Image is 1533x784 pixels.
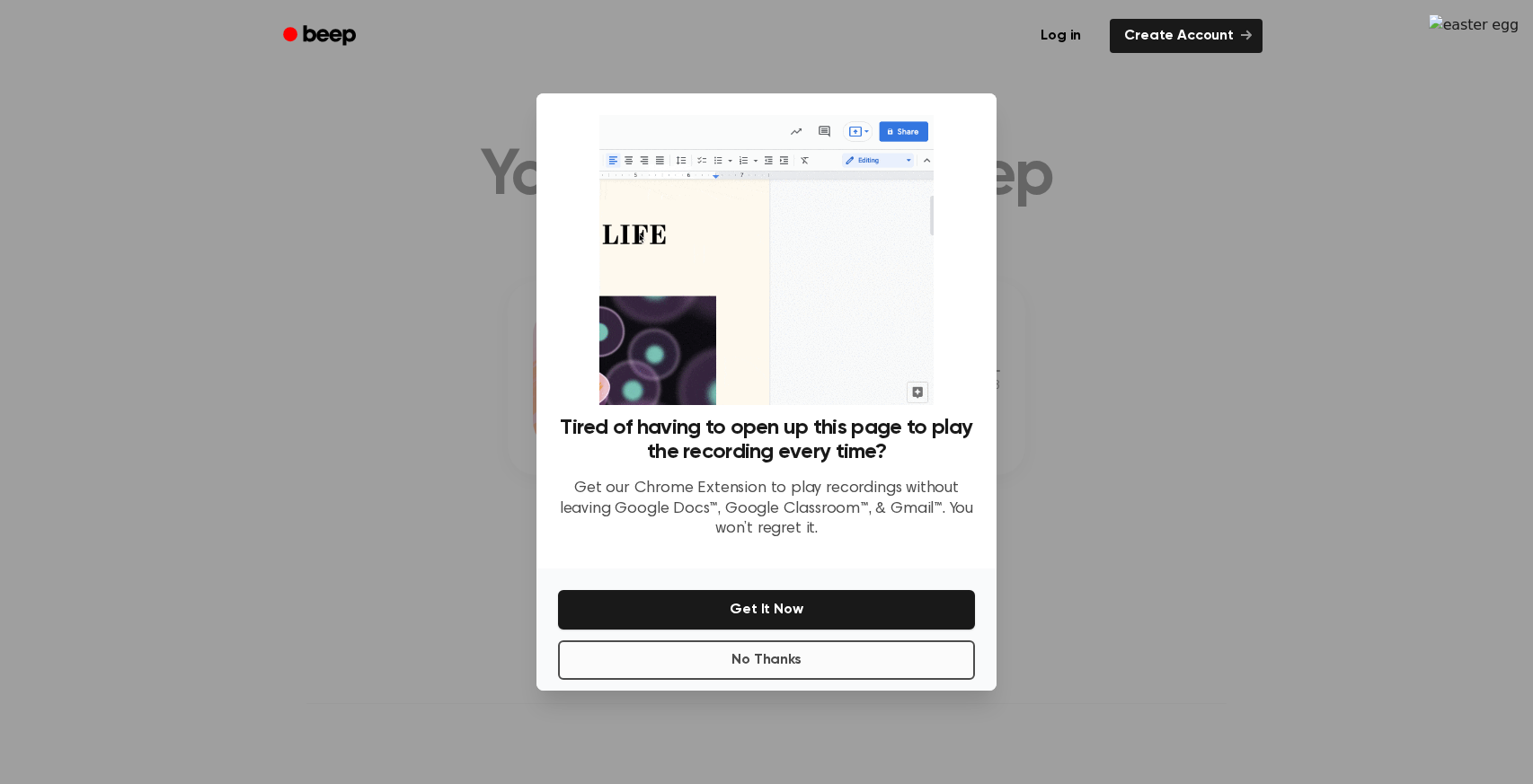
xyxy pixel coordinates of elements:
img: Beep extension in action [599,115,933,405]
img: easter egg [1429,14,1519,36]
button: No Thanks [558,640,975,680]
a: Log in [1023,15,1099,57]
button: Get It Now [558,590,975,630]
p: Get our Chrome Extension to play recordings without leaving Google Docs™, Google Classroom™, & Gm... [558,479,975,540]
a: Beep [270,19,372,54]
h3: Tired of having to open up this page to play the recording every time? [558,416,975,464]
a: Create Account [1110,19,1263,53]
